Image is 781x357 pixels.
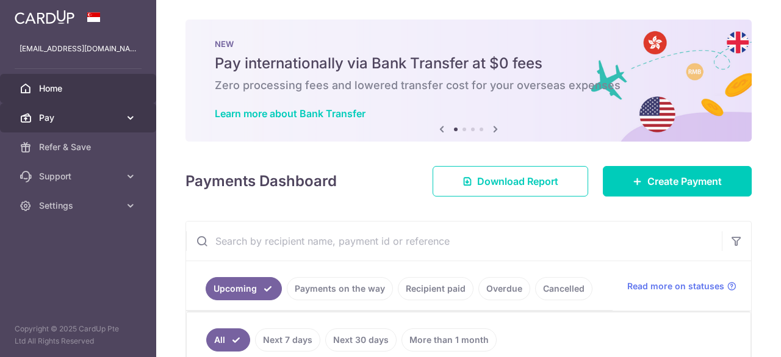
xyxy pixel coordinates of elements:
[401,328,497,352] a: More than 1 month
[325,328,397,352] a: Next 30 days
[478,277,530,300] a: Overdue
[186,222,722,261] input: Search by recipient name, payment id or reference
[39,200,120,212] span: Settings
[627,280,724,292] span: Read more on statuses
[398,277,473,300] a: Recipient paid
[215,39,722,49] p: NEW
[255,328,320,352] a: Next 7 days
[39,112,120,124] span: Pay
[15,10,74,24] img: CardUp
[215,107,365,120] a: Learn more about Bank Transfer
[627,280,736,292] a: Read more on statuses
[39,170,120,182] span: Support
[39,82,120,95] span: Home
[477,174,558,189] span: Download Report
[603,166,752,197] a: Create Payment
[647,174,722,189] span: Create Payment
[215,78,722,93] h6: Zero processing fees and lowered transfer cost for your overseas expenses
[206,328,250,352] a: All
[287,277,393,300] a: Payments on the way
[433,166,588,197] a: Download Report
[39,141,120,153] span: Refer & Save
[206,277,282,300] a: Upcoming
[20,43,137,55] p: [EMAIL_ADDRESS][DOMAIN_NAME]
[185,170,337,192] h4: Payments Dashboard
[185,20,752,142] img: Bank transfer banner
[535,277,592,300] a: Cancelled
[215,54,722,73] h5: Pay internationally via Bank Transfer at $0 fees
